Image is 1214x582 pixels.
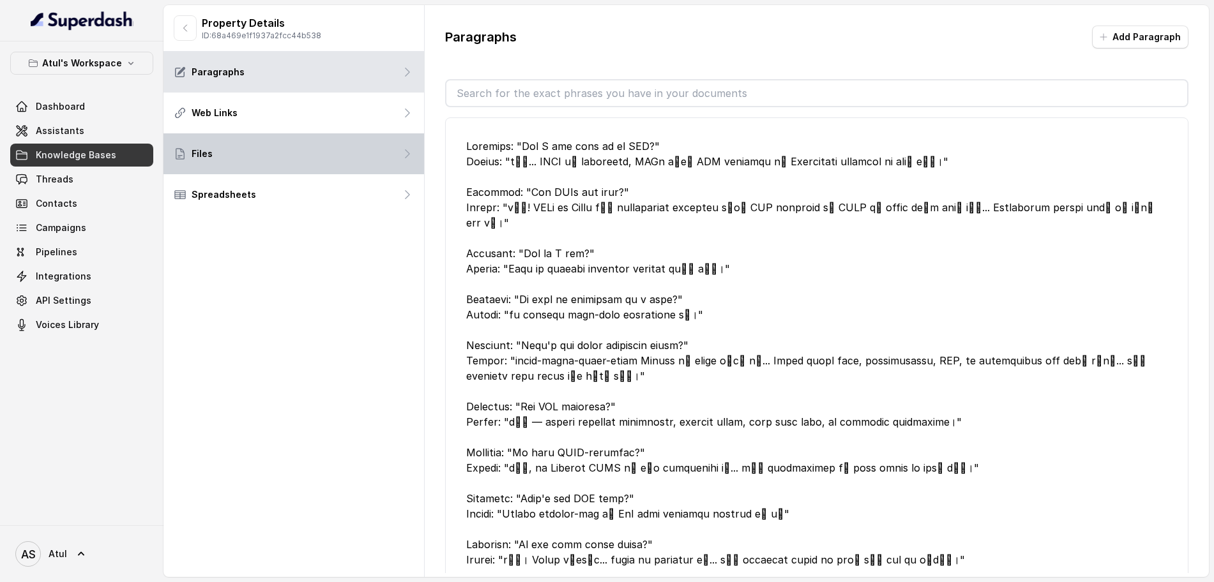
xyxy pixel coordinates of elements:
[42,56,122,71] p: Atul's Workspace
[10,265,153,288] a: Integrations
[10,241,153,264] a: Pipelines
[36,100,85,113] span: Dashboard
[36,294,91,307] span: API Settings
[10,95,153,118] a: Dashboard
[1092,26,1188,48] button: Add Paragraph
[10,52,153,75] button: Atul's Workspace
[192,107,238,119] p: Web Links
[202,31,321,41] p: ID: 68a469e1f1937a2fcc44b538
[36,246,77,258] span: Pipelines
[36,124,84,137] span: Assistants
[445,28,517,46] p: Paragraphs
[49,548,67,560] span: Atul
[10,216,153,239] a: Campaigns
[10,192,153,215] a: Contacts
[192,66,245,78] p: Paragraphs
[10,119,153,142] a: Assistants
[10,536,153,572] a: Atul
[192,188,256,201] p: Spreadsheets
[10,168,153,191] a: Threads
[36,173,73,186] span: Threads
[31,10,133,31] img: light.svg
[21,548,36,561] text: AS
[36,197,77,210] span: Contacts
[36,149,116,161] span: Knowledge Bases
[36,221,86,234] span: Campaigns
[10,313,153,336] a: Voices Library
[446,80,1187,106] input: Search for the exact phrases you have in your documents
[36,270,91,283] span: Integrations
[202,15,321,31] p: Property Details
[192,147,213,160] p: Files
[36,318,99,331] span: Voices Library
[10,289,153,312] a: API Settings
[10,144,153,167] a: Knowledge Bases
